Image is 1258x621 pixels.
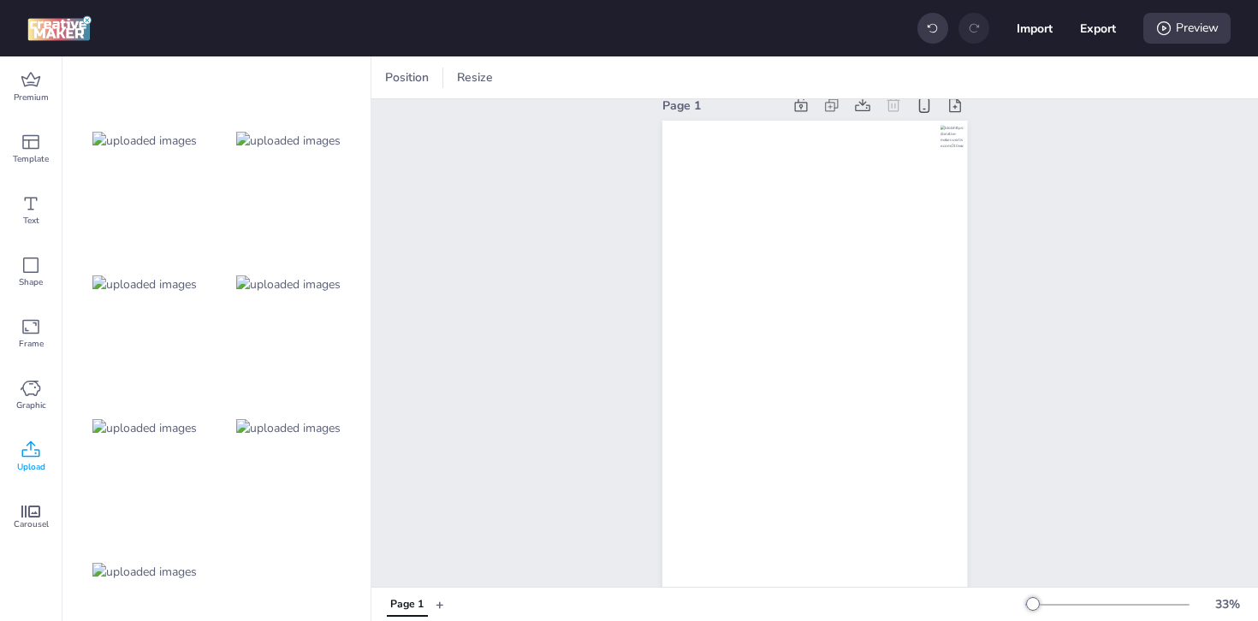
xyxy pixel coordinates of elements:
[19,275,43,289] span: Shape
[14,91,49,104] span: Premium
[16,399,46,412] span: Graphic
[390,597,424,612] div: Page 1
[17,460,45,474] span: Upload
[92,132,197,150] img: uploaded images
[236,132,341,150] img: uploaded images
[662,97,782,115] div: Page 1
[236,275,341,293] img: uploaded images
[13,152,49,166] span: Template
[1080,10,1116,46] button: Export
[378,589,436,619] div: Tabs
[23,214,39,228] span: Text
[1207,595,1248,613] div: 33 %
[92,563,197,581] img: uploaded images
[436,589,444,619] button: +
[92,419,197,437] img: uploaded images
[382,68,432,86] span: Position
[1143,13,1231,44] div: Preview
[92,275,197,293] img: uploaded images
[236,419,341,437] img: uploaded images
[14,517,49,531] span: Carousel
[19,337,44,351] span: Frame
[27,15,92,41] img: logo Creative Maker
[454,68,496,86] span: Resize
[1017,10,1053,46] button: Import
